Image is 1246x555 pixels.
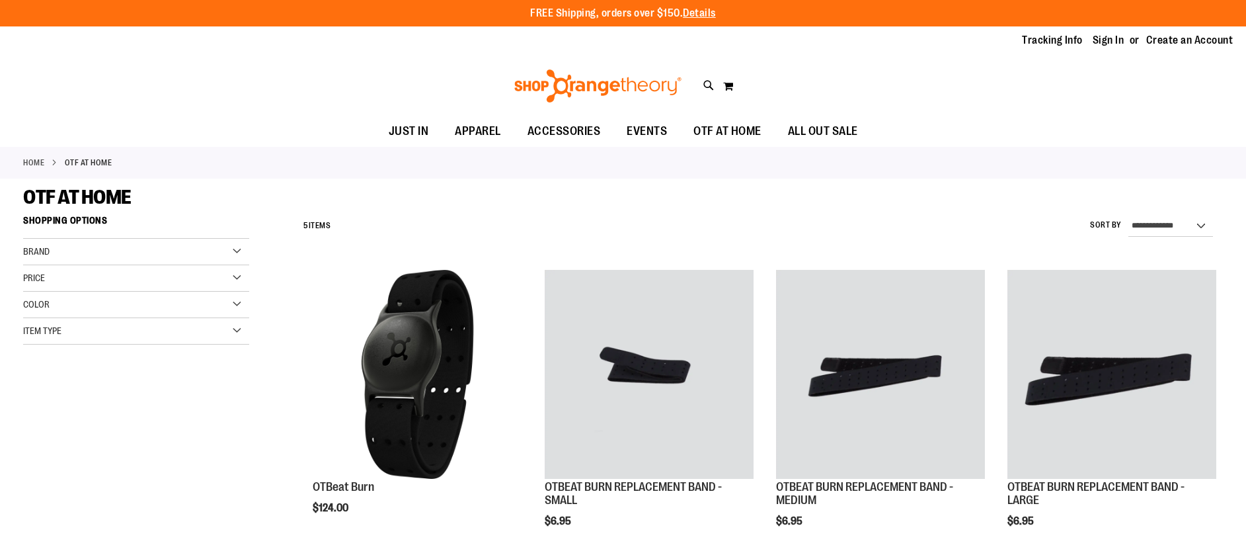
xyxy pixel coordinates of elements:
[23,246,50,257] span: Brand
[776,515,804,527] span: $6.95
[1090,220,1122,231] label: Sort By
[776,270,985,481] a: OTBEAT BURN REPLACEMENT BAND - MEDIUM
[545,515,573,527] span: $6.95
[776,270,985,479] img: OTBEAT BURN REPLACEMENT BAND - MEDIUM
[1022,33,1083,48] a: Tracking Info
[23,299,50,310] span: Color
[693,116,761,146] span: OTF AT HOME
[776,480,953,507] a: OTBEAT BURN REPLACEMENT BAND - MEDIUM
[545,270,754,481] a: OTBEAT BURN REPLACEMENT BAND - SMALL
[23,273,45,283] span: Price
[306,263,528,548] div: product
[303,221,309,230] span: 5
[313,270,522,481] a: Main view of OTBeat Burn 6.0-C
[788,116,858,146] span: ALL OUT SALE
[23,209,249,239] strong: Shopping Options
[545,480,722,507] a: OTBEAT BURN REPLACEMENT BAND - SMALL
[527,116,601,146] span: ACCESSORIES
[512,69,683,103] img: Shop Orangetheory
[303,216,331,236] h2: Items
[1007,480,1185,507] a: OTBEAT BURN REPLACEMENT BAND - LARGE
[545,270,754,479] img: OTBEAT BURN REPLACEMENT BAND - SMALL
[530,6,716,21] p: FREE Shipping, orders over $150.
[1093,33,1124,48] a: Sign In
[23,157,44,169] a: Home
[1146,33,1233,48] a: Create an Account
[389,116,429,146] span: JUST IN
[627,116,667,146] span: EVENTS
[1007,270,1216,479] img: OTBEAT BURN REPLACEMENT BAND - LARGE
[455,116,501,146] span: APPAREL
[313,480,374,493] a: OTBeat Burn
[313,502,350,514] span: $124.00
[1007,515,1036,527] span: $6.95
[23,186,132,208] span: OTF AT HOME
[1007,270,1216,481] a: OTBEAT BURN REPLACEMENT BAND - LARGE
[683,7,716,19] a: Details
[313,270,522,479] img: Main view of OTBeat Burn 6.0-C
[65,157,112,169] strong: OTF AT HOME
[23,325,61,336] span: Item Type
